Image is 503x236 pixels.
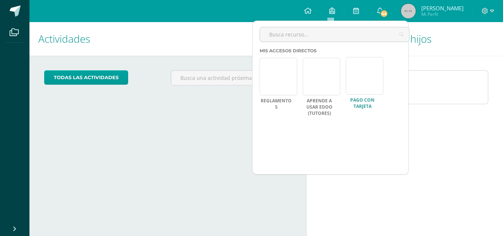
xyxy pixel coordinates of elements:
span: 44 [380,10,388,18]
img: 45x45 [401,4,416,18]
span: [PERSON_NAME] [421,4,464,12]
h1: Actividades [38,22,298,56]
a: PAGO CON TARJETA [346,97,379,110]
a: Reglamentos [260,98,293,110]
input: Busca recurso... [260,27,409,42]
span: Mis accesos directos [260,48,317,53]
input: Busca una actividad próxima aquí... [171,71,291,85]
a: todas las Actividades [44,70,128,85]
span: Mi Perfil [421,11,464,17]
a: Aprende a usar Edoo (Tutores) [303,98,336,116]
